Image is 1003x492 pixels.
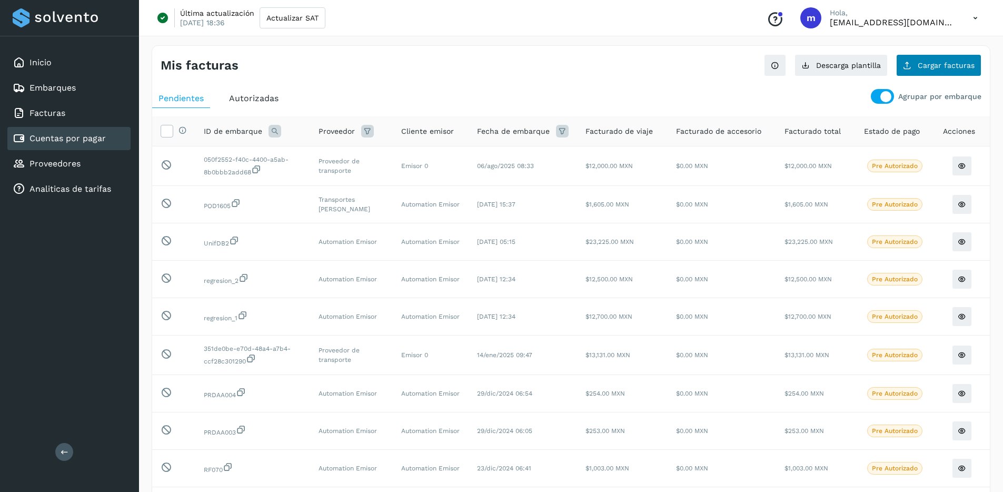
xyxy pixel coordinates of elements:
span: Proveedor [319,126,355,137]
td: Automation Emisor [310,223,393,261]
p: Pre Autorizado [872,238,918,245]
span: [DATE] 15:37 [477,201,515,208]
p: Pre Autorizado [872,427,918,435]
td: Automation Emisor [393,223,469,261]
p: Pre Autorizado [872,313,918,320]
td: Automation Emisor [310,412,393,450]
td: Automation Emisor [310,261,393,298]
td: Automation Emisor [393,375,469,412]
span: $12,500.00 MXN [585,275,633,283]
a: Inicio [29,57,52,67]
div: Analiticas de tarifas [7,178,131,201]
span: $12,700.00 MXN [784,313,831,320]
span: Pendientes [158,93,204,103]
span: $0.00 MXN [676,465,708,472]
div: Inicio [7,51,131,74]
span: [DATE] 12:34 [477,313,515,320]
span: $1,605.00 MXN [585,201,629,208]
td: Emisor 0 [393,146,469,186]
td: Automation Emisor [393,261,469,298]
a: Proveedores [29,159,81,169]
span: $253.00 MXN [585,427,625,435]
td: Automation Emisor [393,412,469,450]
p: Última actualización [180,8,254,18]
button: Descarga plantilla [795,54,888,76]
span: Fecha de embarque [477,126,550,137]
p: [DATE] 18:36 [180,18,225,27]
p: Pre Autorizado [872,351,918,359]
span: [DATE] 12:34 [477,275,515,283]
span: Actualizar SAT [266,14,319,22]
span: Autorizadas [229,93,279,103]
span: 0d1a7c0b-f89b-4807-8cef-28557f0dc5dc [204,429,246,436]
span: 29/dic/2024 06:54 [477,390,532,397]
span: $253.00 MXN [784,427,824,435]
span: $12,000.00 MXN [585,162,633,170]
td: Transportes [PERSON_NAME] [310,186,393,223]
td: Proveedor de transporte [310,146,393,186]
td: Automation Emisor [310,450,393,487]
td: Proveedor de transporte [310,336,393,375]
span: $0.00 MXN [676,427,708,435]
p: Pre Autorizado [872,275,918,283]
span: $0.00 MXN [676,390,708,397]
span: [DATE] 05:15 [477,238,515,245]
span: 4eda595c-3e6f-4bb3-a527-12244f2b1607 [204,202,241,210]
span: $23,225.00 MXN [585,238,634,245]
span: Cargar facturas [918,62,975,69]
td: Automation Emisor [393,186,469,223]
span: $0.00 MXN [676,275,708,283]
span: da449b6e-9404-4862-b32a-634741487276 [204,345,291,365]
span: 5e7d8cf1-26e5-4932-a09b-47b24310be3c [204,314,248,322]
td: Automation Emisor [310,298,393,336]
span: $0.00 MXN [676,351,708,359]
span: $1,605.00 MXN [784,201,828,208]
span: $1,003.00 MXN [784,465,828,472]
p: Pre Autorizado [872,201,918,208]
span: 29/dic/2024 06:05 [477,427,532,435]
span: $13,131.00 MXN [585,351,630,359]
span: $0.00 MXN [676,162,708,170]
span: 23/dic/2024 06:41 [477,465,531,472]
td: Automation Emisor [393,298,469,336]
div: Embarques [7,76,131,100]
span: 14/ene/2025 09:47 [477,351,532,359]
span: 9f1983ea-73dd-4d31-9e51-68c61d053256 [204,466,233,474]
span: $12,000.00 MXN [784,162,832,170]
span: $0.00 MXN [676,313,708,320]
span: Estado de pago [864,126,920,137]
span: $23,225.00 MXN [784,238,833,245]
span: $12,500.00 MXN [784,275,832,283]
td: Automation Emisor [393,450,469,487]
span: $254.00 MXN [784,390,824,397]
div: Proveedores [7,152,131,175]
span: 1377ec79-8c8f-49bb-99f7-2748a4cfcb6c [204,240,240,247]
span: ID de embarque [204,126,262,137]
a: Cuentas por pagar [29,133,106,143]
span: $12,700.00 MXN [585,313,632,320]
p: Pre Autorizado [872,162,918,170]
div: Facturas [7,102,131,125]
p: Pre Autorizado [872,390,918,397]
span: Acciones [943,126,975,137]
a: Analiticas de tarifas [29,184,111,194]
span: Facturado de accesorio [676,126,761,137]
a: Embarques [29,83,76,93]
span: Cliente emisor [401,126,454,137]
a: Facturas [29,108,65,118]
span: Facturado total [784,126,841,137]
button: Actualizar SAT [260,7,325,28]
button: Cargar facturas [896,54,981,76]
td: Emisor 0 [393,336,469,375]
p: mercedes@solvento.mx [830,17,956,27]
span: 2cba32d2-9041-48b4-8bcf-053415edad54 [204,277,249,284]
span: Facturado de viaje [585,126,653,137]
span: 3576ccb1-0e35-4285-8ed9-a463020c673a [204,391,246,399]
p: Agrupar por embarque [898,92,981,101]
td: Automation Emisor [310,375,393,412]
span: $254.00 MXN [585,390,625,397]
h4: Mis facturas [161,58,239,73]
div: Cuentas por pagar [7,127,131,150]
span: Descarga plantilla [816,62,881,69]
